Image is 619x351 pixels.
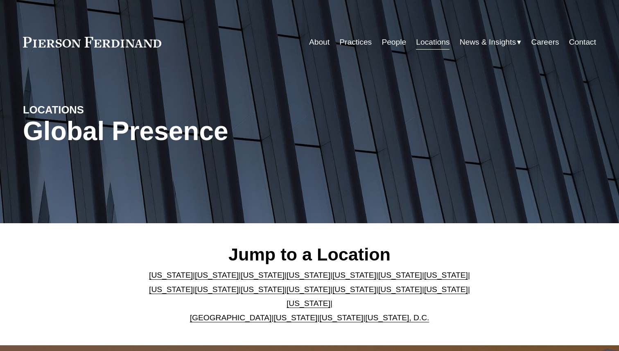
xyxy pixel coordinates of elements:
a: [US_STATE] [241,285,285,294]
p: | | | | | | | | | | | | | | | | | | [142,268,477,325]
a: [US_STATE] [332,285,376,294]
a: Careers [531,34,559,50]
span: News & Insights [460,35,516,50]
a: [US_STATE] [287,299,330,308]
a: [US_STATE] [378,271,422,279]
a: [US_STATE] [149,285,193,294]
a: [US_STATE] [195,271,239,279]
a: [US_STATE] [273,313,317,322]
h2: Jump to a Location [142,244,477,265]
a: Practices [339,34,372,50]
a: [US_STATE] [195,285,239,294]
a: [US_STATE] [424,285,468,294]
a: [GEOGRAPHIC_DATA] [190,313,272,322]
a: [US_STATE] [287,271,330,279]
a: Contact [569,34,596,50]
a: [US_STATE] [287,285,330,294]
a: [US_STATE] [319,313,363,322]
h1: Global Presence [23,116,405,146]
a: [US_STATE] [424,271,468,279]
a: About [309,34,330,50]
h4: LOCATIONS [23,103,166,116]
a: [US_STATE], D.C. [365,313,429,322]
a: [US_STATE] [332,271,376,279]
a: Locations [416,34,450,50]
a: People [382,34,406,50]
a: folder dropdown [460,34,522,50]
a: [US_STATE] [378,285,422,294]
a: [US_STATE] [241,271,285,279]
a: [US_STATE] [149,271,193,279]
